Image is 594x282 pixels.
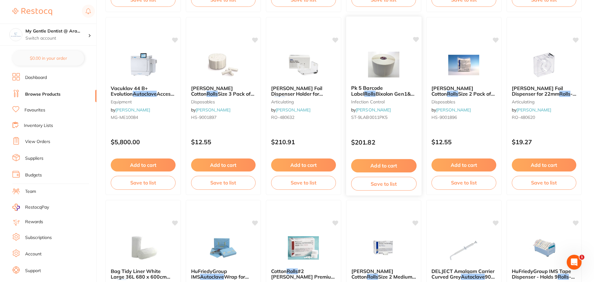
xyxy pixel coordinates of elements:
small: articulating [271,99,336,104]
span: [PERSON_NAME] Cotton [431,85,473,97]
span: Cotton [271,268,287,274]
img: DELJECT Amalgam Carrier Curved Grey Autoclave 90 deg [444,232,484,263]
span: Bixolon Gen1&2 1000 label/roll [351,91,414,103]
span: RO-480620 [512,115,535,120]
em: Rolls [287,268,298,274]
span: Vacuklav 44 B+ Evolution [111,85,148,97]
em: Rolls [207,91,218,97]
b: Henry Schein Cotton Rolls Size 3 Pack of 450 300g [191,85,256,97]
a: Inventory Lists [24,123,53,129]
em: Autoclave [133,91,157,97]
button: Save to list [191,176,256,189]
p: $201.82 [351,139,416,146]
b: Bag Tidy Liner White Large 36L 680 x 600cm 20 rolls of 50 [111,268,176,280]
em: Rolls [447,91,458,97]
img: HuFriedyGroup IMS Tape Dispenser - Holds 9 Rolls - 273 X 159 X 194mm [524,232,564,263]
span: DELJECT Amalgam Carrier Curved Grey [431,268,494,280]
a: Suppliers [25,155,43,162]
span: RestocqPay [25,204,49,210]
img: Roeko Hanel Foil Dispenser Holder for 2 Rolls - Transparent [283,50,324,80]
p: $5,800.00 [111,138,176,145]
b: DELJECT Amalgam Carrier Curved Grey Autoclave 90 deg [431,268,496,280]
small: equipment [111,99,176,104]
span: HuFriedyGroup IMS Tape Dispenser - Holds 9 [512,268,571,280]
em: Rolls [558,274,569,280]
em: Autoclave [461,274,485,280]
span: Pk 5 Barcode Label [351,85,382,97]
span: HS-9001896 [431,115,457,120]
p: $12.55 [191,138,256,145]
b: HuFriedyGroup IMS Tape Dispenser - Holds 9 Rolls - 273 X 159 X 194mm [512,268,577,280]
a: Team [25,189,36,195]
p: $210.91 [271,138,336,145]
img: Henry Schein Cotton Rolls Size 2 Pack of 600 300g [444,50,484,80]
a: [PERSON_NAME] [436,107,471,113]
b: Roeko Hanel Foil Dispenser Holder for 2 Rolls - Transparent [271,85,336,97]
a: Subscriptions [25,235,52,241]
button: Add to cart [191,158,256,171]
a: Support [25,268,41,274]
span: Size 3 Pack of 450 300g [191,91,254,102]
b: HuFriedyGroup IMS Autoclave Wrap for Large Cassettes - 508 x 508mm, 500-Pack [191,268,256,280]
a: RestocqPay [12,204,49,211]
span: 1 [579,255,584,260]
button: Save to list [431,176,496,189]
button: Save to list [111,176,176,189]
img: Roeko Hanel Foil Dispenser for 22mm Rolls - Transparent [524,50,564,80]
button: Add to cart [351,159,416,172]
span: Size 2 Pack of 600 300g [431,91,495,102]
a: Favourites [25,107,45,113]
b: Pk 5 Barcode Label Rolls Bixolon Gen1&2 1000 label/roll [351,85,416,97]
a: [PERSON_NAME] [276,107,310,113]
button: Save to list [351,177,416,191]
a: Browse Products [25,91,60,98]
img: Pk 5 Barcode Label Rolls Bixolon Gen1&2 1000 label/roll [363,49,404,80]
img: HENRY SCHEIN Cotton Rolls Size 2 Medium Pack of 2000 [364,232,404,263]
b: Roeko Hanel Foil Dispenser for 22mm Rolls - Transparent [512,85,577,97]
em: Rolls [559,91,570,97]
a: [PERSON_NAME] [356,107,391,113]
iframe: Intercom live chat [567,255,582,270]
img: Restocq Logo [12,8,52,15]
a: View Orders [25,139,50,145]
p: $19.27 [512,138,577,145]
small: disposables [431,99,496,104]
button: Add to cart [512,158,577,171]
span: HuFriedyGroup IMS [191,268,227,280]
button: Add to cart [431,158,496,171]
button: Add to cart [111,158,176,171]
img: My Gentle Dentist @ Arana Hills [10,28,22,41]
span: by [111,107,150,113]
button: Save to list [512,176,577,189]
span: MG-ME10084 [111,115,138,120]
small: articulating [512,99,577,104]
button: Add to cart [271,158,336,171]
em: Rolls [274,97,285,103]
span: by [351,107,391,113]
span: [PERSON_NAME] Foil Dispenser Holder for 2 [271,85,323,103]
em: Rolls [364,91,375,97]
h4: My Gentle Dentist @ Arana Hills [25,28,88,34]
em: Rolls [367,274,378,280]
img: Cotton Rolls #2 HENRY SCHEIN Premium Sterile Box of 2000 [283,232,324,263]
small: infection control [351,99,416,104]
img: Vacuklav 44 B+ Evolution Autoclave Accessories Included [123,50,163,80]
span: RO-480632 [271,115,294,120]
button: $0.00 in your order [12,51,84,66]
span: [PERSON_NAME] Cotton [351,268,393,280]
img: HuFriedyGroup IMS Autoclave Wrap for Large Cassettes - 508 x 508mm, 500-Pack [203,232,243,263]
span: Accessories Included [111,91,184,102]
span: HS-9001897 [191,115,217,120]
span: by [431,107,471,113]
span: [PERSON_NAME] Foil Dispenser for 22mm [512,85,563,97]
b: HENRY SCHEIN Cotton Rolls Size 2 Medium Pack of 2000 [351,268,416,280]
a: Restocq Logo [12,5,52,19]
span: - Transparent [512,91,576,102]
span: [PERSON_NAME] Cotton [191,85,233,97]
a: Rewards [25,219,43,225]
span: by [512,107,551,113]
img: RestocqPay [12,204,20,211]
a: [PERSON_NAME] [516,107,551,113]
em: Autoclave [200,274,224,280]
button: Save to list [271,176,336,189]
